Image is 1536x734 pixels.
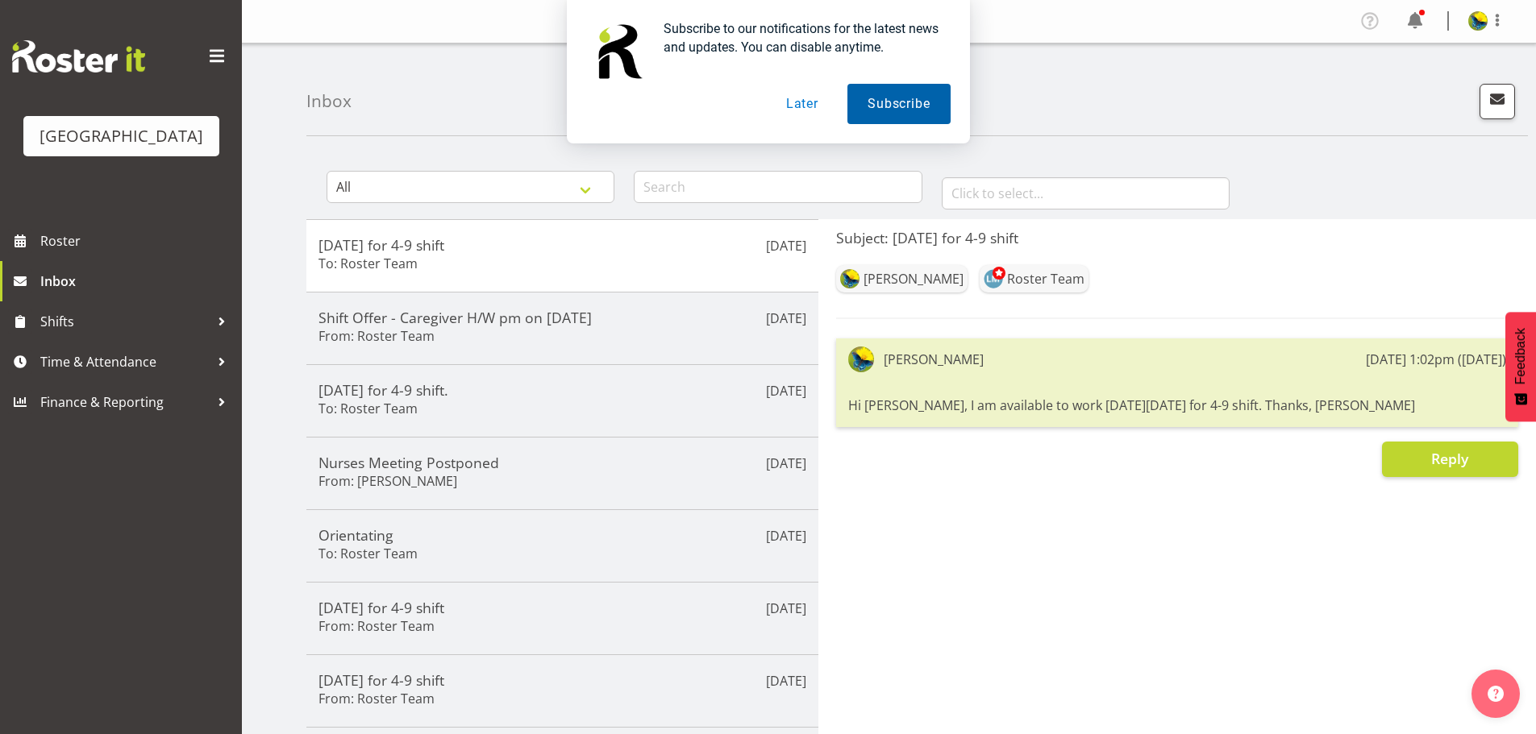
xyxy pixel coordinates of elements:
[1505,312,1536,421] button: Feedback - Show survey
[1431,449,1468,468] span: Reply
[1007,269,1084,288] div: Roster Team
[318,255,418,272] h6: To: Roster Team
[318,473,457,489] h6: From: [PERSON_NAME]
[766,309,806,328] p: [DATE]
[766,671,806,690] p: [DATE]
[984,269,1003,288] img: lesley-mckenzie127.jpg
[318,690,435,707] h6: From: Roster Team
[1513,328,1528,384] span: Feedback
[318,526,806,544] h5: Orientating
[318,618,435,634] h6: From: Roster Team
[864,269,964,288] div: [PERSON_NAME]
[766,236,806,255] p: [DATE]
[318,381,806,399] h5: [DATE] for 4-9 shift.
[40,229,234,253] span: Roster
[40,269,234,293] span: Inbox
[1488,686,1504,702] img: help-xxl-2.png
[318,454,806,471] h5: Nurses Meeting Postponed
[766,84,839,124] button: Later
[634,171,922,203] input: Search
[766,526,806,545] p: [DATE]
[848,346,874,372] img: gemma-hall22491374b5f274993ff8414464fec47f.png
[318,328,435,344] h6: From: Roster Team
[836,229,1518,247] h5: Subject: [DATE] for 4-9 shift
[318,599,806,616] h5: [DATE] for 4-9 shift
[840,269,860,288] img: gemma-hall22491374b5f274993ff8414464fec47f.png
[848,392,1506,419] div: Hi [PERSON_NAME], I am available to work [DATE][DATE] for 4-9 shift. Thanks, [PERSON_NAME]
[651,19,951,56] div: Subscribe to our notifications for the latest news and updates. You can disable anytime.
[847,84,950,124] button: Subscribe
[318,309,806,326] h5: Shift Offer - Caregiver H/W pm on [DATE]
[766,599,806,618] p: [DATE]
[942,177,1230,209] input: Click to select...
[586,19,651,84] img: notification icon
[40,390,210,414] span: Finance & Reporting
[318,236,806,254] h5: [DATE] for 4-9 shift
[766,381,806,400] p: [DATE]
[40,309,210,334] span: Shifts
[318,400,418,417] h6: To: Roster Team
[318,545,418,562] h6: To: Roster Team
[766,454,806,473] p: [DATE]
[1366,350,1506,369] div: [DATE] 1:02pm ([DATE])
[884,350,984,369] div: [PERSON_NAME]
[318,671,806,689] h5: [DATE] for 4-9 shift
[1382,442,1518,477] button: Reply
[40,350,210,374] span: Time & Attendance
